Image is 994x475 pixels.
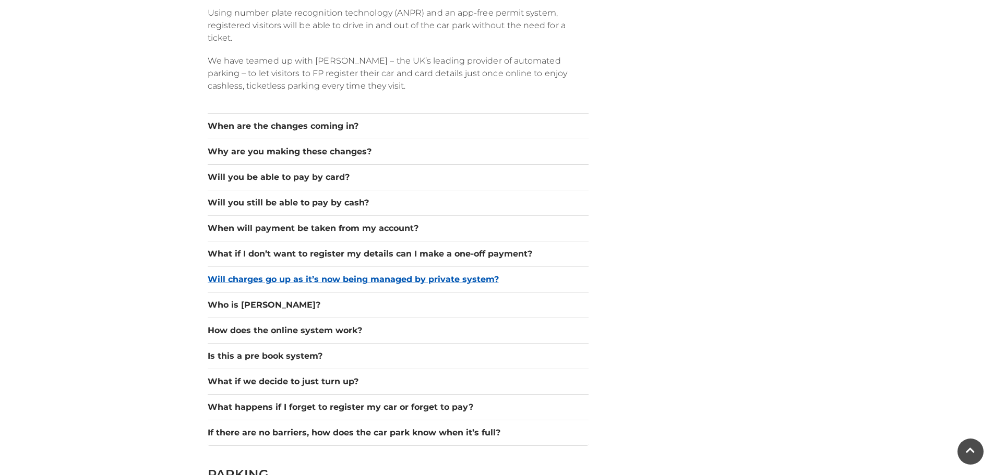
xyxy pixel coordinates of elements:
button: Will you be able to pay by card? [208,171,589,184]
button: What if we decide to just turn up? [208,375,589,388]
button: How does the online system work? [208,324,589,337]
button: Will you still be able to pay by cash? [208,197,589,209]
button: If there are no barriers, how does the car park know when it’s full? [208,427,589,439]
button: Will charges go up as it’s now being managed by private system? [208,273,589,286]
p: Using number plate recognition technology (ANPR) and an app-free permit system, registered visito... [208,7,589,44]
p: We have teamed up with [PERSON_NAME] – the UK’s leading provider of automated parking – to let vi... [208,55,589,92]
button: Why are you making these changes? [208,145,589,158]
button: When will payment be taken from my account? [208,222,589,235]
button: What if I don’t want to register my details can I make a one-off payment? [208,248,589,260]
button: Is this a pre book system? [208,350,589,362]
button: When are the changes coming in? [208,120,589,132]
button: What happens if I forget to register my car or forget to pay? [208,401,589,413]
button: Who is [PERSON_NAME]? [208,299,589,311]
